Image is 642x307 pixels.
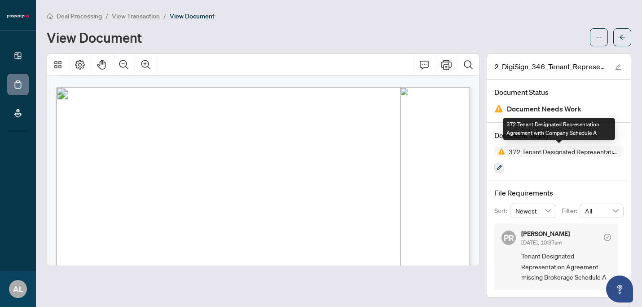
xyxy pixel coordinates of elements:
[494,104,503,113] img: Document Status
[507,103,581,115] span: Document Needs Work
[596,34,602,40] span: ellipsis
[615,64,621,70] span: edit
[494,187,624,198] h4: File Requirements
[515,204,551,218] span: Newest
[521,239,562,246] span: [DATE], 10:37am
[585,204,618,218] span: All
[13,283,23,295] span: AL
[562,206,580,216] p: Filter:
[163,11,166,21] li: /
[503,118,615,140] div: 372 Tenant Designated Representation Agreement with Company Schedule A
[47,30,142,44] h1: View Document
[106,11,108,21] li: /
[47,13,53,19] span: home
[504,231,514,244] span: PR
[619,34,625,40] span: arrow-left
[112,12,160,20] span: View Transaction
[7,13,29,19] img: logo
[604,234,611,241] span: check-circle
[494,206,510,216] p: Sort:
[505,148,624,155] span: 372 Tenant Designated Representation Agreement with Company Schedule A
[494,146,505,157] img: Status Icon
[521,231,570,237] h5: [PERSON_NAME]
[606,276,633,303] button: Open asap
[494,130,624,141] h4: Document Tag(s)
[57,12,102,20] span: Deal Processing
[170,12,215,20] span: View Document
[521,251,611,282] span: Tenant Designated Representation Agreement missing Brokerage Schedule A
[494,87,624,98] h4: Document Status
[494,61,607,72] span: 2_DigiSign_346_Tenant_Representation_Agrmt_-_Authority_for_Lease_or_Purchase_-_PropTx-[PERSON_NAM...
